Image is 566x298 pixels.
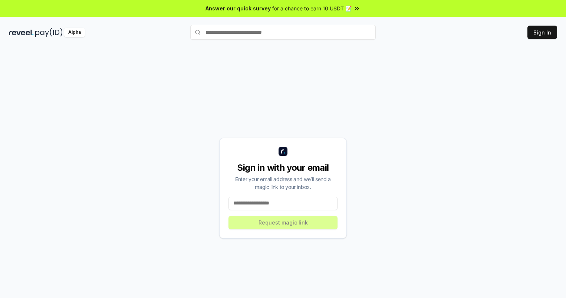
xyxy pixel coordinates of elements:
img: pay_id [35,28,63,37]
div: Sign in with your email [228,162,338,174]
button: Sign In [527,26,557,39]
span: for a chance to earn 10 USDT 📝 [272,4,352,12]
img: logo_small [279,147,287,156]
div: Enter your email address and we’ll send a magic link to your inbox. [228,175,338,191]
img: reveel_dark [9,28,34,37]
div: Alpha [64,28,85,37]
span: Answer our quick survey [205,4,271,12]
